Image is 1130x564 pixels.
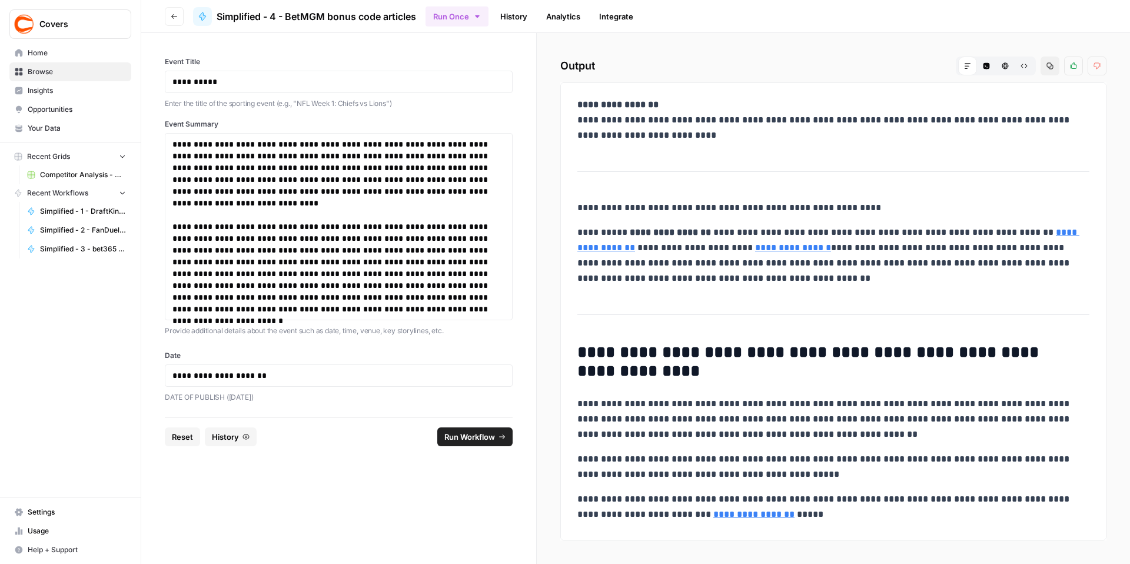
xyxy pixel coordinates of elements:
button: Run Workflow [437,427,513,446]
span: Browse [28,67,126,77]
span: Competitor Analysis - URL Specific Grid [40,170,126,180]
span: Simplified - 2 - FanDuel promo code articles [40,225,126,235]
span: Help + Support [28,545,126,555]
a: Simplified - 1 - DraftKings promo code articles [22,202,131,221]
button: Help + Support [9,540,131,559]
h2: Output [560,57,1106,75]
span: Usage [28,526,126,536]
a: Settings [9,503,131,522]
span: History [212,431,239,443]
p: Provide additional details about the event such as date, time, venue, key storylines, etc. [165,325,513,337]
button: History [205,427,257,446]
span: Covers [39,18,111,30]
button: Recent Grids [9,148,131,165]
label: Date [165,350,513,361]
img: Covers Logo [14,14,35,35]
a: Competitor Analysis - URL Specific Grid [22,165,131,184]
span: Reset [172,431,193,443]
a: Insights [9,81,131,100]
button: Workspace: Covers [9,9,131,39]
button: Reset [165,427,200,446]
button: Run Once [426,6,488,26]
a: Browse [9,62,131,81]
a: Simplified - 3 - bet365 bonus code articles [22,240,131,258]
a: Your Data [9,119,131,138]
span: Opportunities [28,104,126,115]
label: Event Title [165,57,513,67]
a: Analytics [539,7,587,26]
p: DATE OF PUBLISH ([DATE]) [165,392,513,403]
span: Home [28,48,126,58]
a: Integrate [592,7,640,26]
a: History [493,7,534,26]
a: Simplified - 2 - FanDuel promo code articles [22,221,131,240]
button: Recent Workflows [9,184,131,202]
span: Run Workflow [444,431,495,443]
span: Recent Grids [27,151,70,162]
span: Your Data [28,123,126,134]
span: Simplified - 3 - bet365 bonus code articles [40,244,126,254]
p: Enter the title of the sporting event (e.g., "NFL Week 1: Chiefs vs Lions") [165,98,513,110]
span: Settings [28,507,126,517]
a: Usage [9,522,131,540]
span: Simplified - 1 - DraftKings promo code articles [40,206,126,217]
a: Simplified - 4 - BetMGM bonus code articles [193,7,416,26]
span: Recent Workflows [27,188,88,198]
span: Simplified - 4 - BetMGM bonus code articles [217,9,416,24]
a: Home [9,44,131,62]
a: Opportunities [9,100,131,119]
label: Event Summary [165,119,513,130]
span: Insights [28,85,126,96]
